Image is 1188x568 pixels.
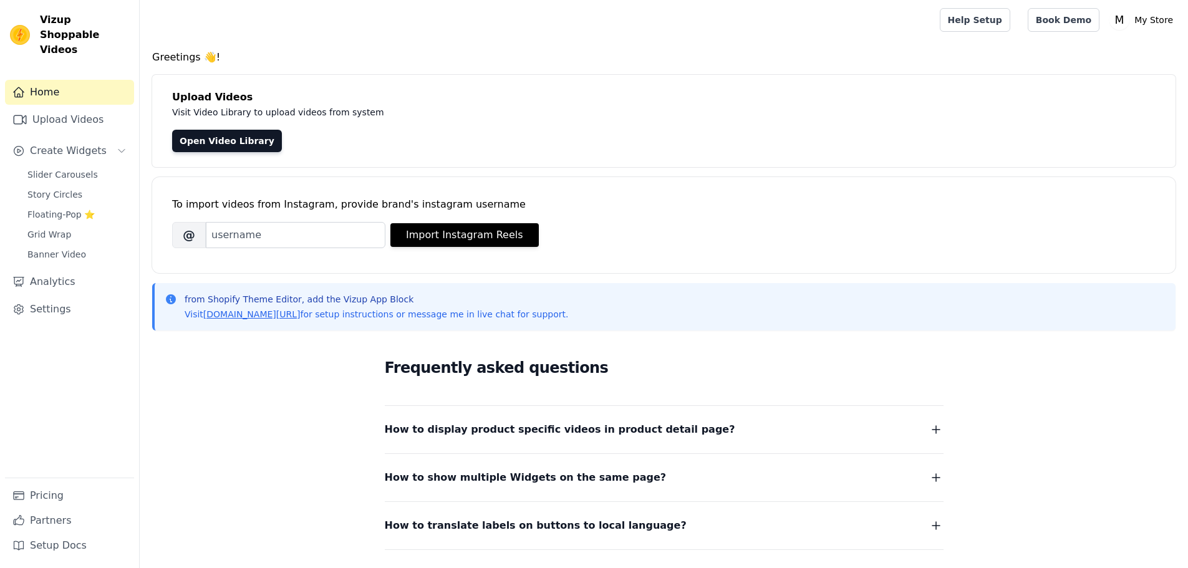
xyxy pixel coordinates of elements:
[1115,14,1124,26] text: M
[20,186,134,203] a: Story Circles
[390,223,539,247] button: Import Instagram Reels
[185,308,568,320] p: Visit for setup instructions or message me in live chat for support.
[5,138,134,163] button: Create Widgets
[20,246,134,263] a: Banner Video
[385,421,944,438] button: How to display product specific videos in product detail page?
[27,188,82,201] span: Story Circles
[203,309,301,319] a: [DOMAIN_NAME][URL]
[5,483,134,508] a: Pricing
[385,469,667,486] span: How to show multiple Widgets on the same page?
[172,90,1156,105] h4: Upload Videos
[172,130,282,152] a: Open Video Library
[20,166,134,183] a: Slider Carousels
[5,297,134,322] a: Settings
[1129,9,1178,31] p: My Store
[27,248,86,261] span: Banner Video
[385,355,944,380] h2: Frequently asked questions
[20,206,134,223] a: Floating-Pop ⭐
[385,517,944,534] button: How to translate labels on buttons to local language?
[40,12,129,57] span: Vizup Shoppable Videos
[5,533,134,558] a: Setup Docs
[5,508,134,533] a: Partners
[27,228,71,241] span: Grid Wrap
[152,50,1176,65] h4: Greetings 👋!
[940,8,1010,32] a: Help Setup
[172,222,206,248] span: @
[172,197,1156,212] div: To import videos from Instagram, provide brand's instagram username
[5,269,134,294] a: Analytics
[1028,8,1099,32] a: Book Demo
[20,226,134,243] a: Grid Wrap
[5,107,134,132] a: Upload Videos
[385,517,687,534] span: How to translate labels on buttons to local language?
[27,168,98,181] span: Slider Carousels
[385,469,944,486] button: How to show multiple Widgets on the same page?
[1109,9,1178,31] button: M My Store
[385,421,735,438] span: How to display product specific videos in product detail page?
[27,208,95,221] span: Floating-Pop ⭐
[30,143,107,158] span: Create Widgets
[172,105,731,120] p: Visit Video Library to upload videos from system
[206,222,385,248] input: username
[5,80,134,105] a: Home
[185,293,568,306] p: from Shopify Theme Editor, add the Vizup App Block
[10,25,30,45] img: Vizup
